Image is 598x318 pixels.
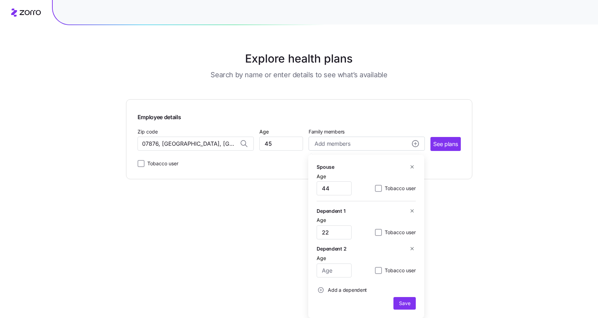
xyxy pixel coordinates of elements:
h1: Explore health plans [143,50,455,67]
input: Age [259,137,303,151]
label: Tobacco user [382,228,416,237]
h5: Dependent 1 [317,207,345,215]
span: Add a dependent [328,287,367,294]
input: Age [317,263,352,277]
button: Add membersadd icon [309,137,425,151]
input: Age [317,225,352,239]
button: Save [393,297,416,310]
span: Save [399,300,410,307]
label: Age [317,254,326,262]
span: See plans [433,140,458,149]
label: Age [259,128,269,136]
svg: add icon [412,140,419,147]
button: Add a dependent [317,283,367,297]
label: Tobacco user [145,159,178,168]
input: Age [317,181,352,195]
svg: add icon [318,287,324,293]
span: Employee details [138,111,461,122]
span: Family members [309,128,425,135]
label: Tobacco user [382,266,416,275]
div: Add membersadd icon [308,155,424,318]
label: Age [317,173,326,180]
label: Zip code [138,128,158,136]
button: See plans [430,137,460,151]
span: Add members [315,139,350,148]
h3: Search by name or enter details to see what’s available [211,70,387,80]
input: Zip code [138,137,254,151]
h5: Spouse [317,163,334,171]
label: Tobacco user [382,184,416,193]
h5: Dependent 2 [317,245,346,252]
label: Age [317,216,326,224]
